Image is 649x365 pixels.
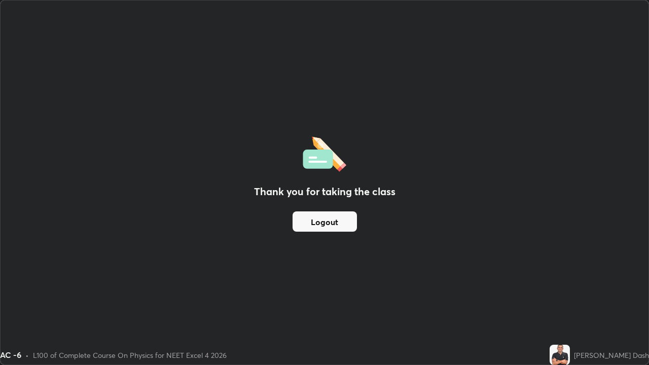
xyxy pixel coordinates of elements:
[574,350,649,360] div: [PERSON_NAME] Dash
[550,345,570,365] img: 40a4c14bf14b432182435424e0d0387d.jpg
[33,350,227,360] div: L100 of Complete Course On Physics for NEET Excel 4 2026
[254,184,395,199] h2: Thank you for taking the class
[25,350,29,360] div: •
[293,211,357,232] button: Logout
[303,133,346,172] img: offlineFeedback.1438e8b3.svg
